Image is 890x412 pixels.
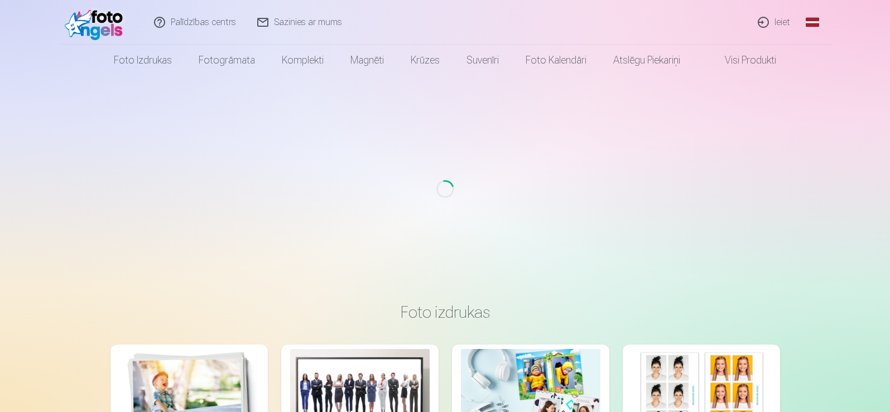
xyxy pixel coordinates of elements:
[397,45,453,76] a: Krūzes
[65,4,129,40] img: /fa1
[600,45,694,76] a: Atslēgu piekariņi
[694,45,790,76] a: Visi produkti
[268,45,337,76] a: Komplekti
[337,45,397,76] a: Magnēti
[512,45,600,76] a: Foto kalendāri
[119,302,771,322] h3: Foto izdrukas
[100,45,185,76] a: Foto izdrukas
[453,45,512,76] a: Suvenīri
[185,45,268,76] a: Fotogrāmata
